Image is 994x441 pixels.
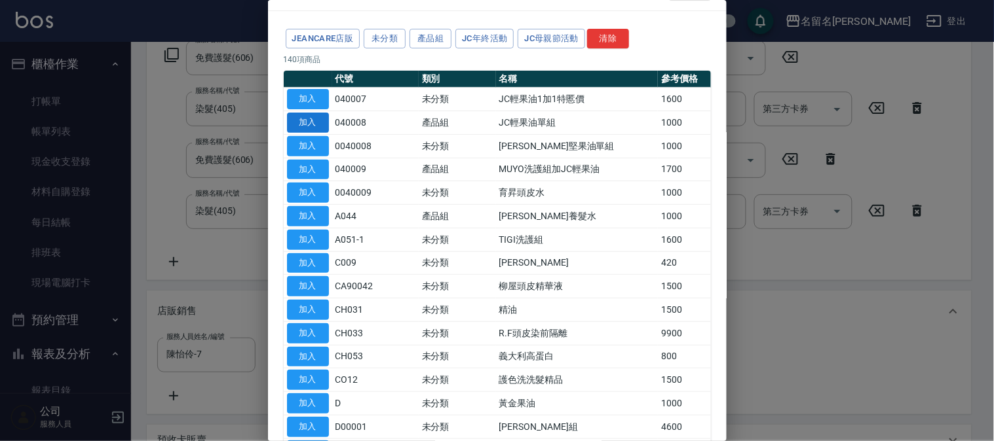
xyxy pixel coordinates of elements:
[496,321,659,345] td: R.F頭皮染前隔離
[419,298,496,322] td: 未分類
[496,415,659,438] td: [PERSON_NAME]組
[332,275,419,298] td: CA90042
[419,345,496,368] td: 未分類
[332,228,419,251] td: A051-1
[419,321,496,345] td: 未分類
[658,228,710,251] td: 1600
[419,205,496,228] td: 產品組
[287,417,329,437] button: 加入
[410,29,451,49] button: 產品組
[332,71,419,88] th: 代號
[658,392,710,415] td: 1000
[332,251,419,275] td: C009
[287,253,329,273] button: 加入
[496,111,659,135] td: JC輕果油單組
[286,29,360,49] button: JeanCare店販
[332,205,419,228] td: A044
[287,300,329,320] button: 加入
[658,71,710,88] th: 參考價格
[496,205,659,228] td: [PERSON_NAME]養髮水
[587,29,629,49] button: 清除
[658,111,710,135] td: 1000
[419,275,496,298] td: 未分類
[658,368,710,392] td: 1500
[496,181,659,205] td: 育昇頭皮水
[332,88,419,111] td: 040007
[658,321,710,345] td: 9900
[287,230,329,250] button: 加入
[287,136,329,156] button: 加入
[658,275,710,298] td: 1500
[496,88,659,111] td: JC輕果油1加1特慝價
[287,89,329,109] button: 加入
[332,298,419,322] td: CH031
[287,206,329,226] button: 加入
[332,111,419,135] td: 040008
[419,251,496,275] td: 未分類
[419,368,496,392] td: 未分類
[419,111,496,135] td: 產品組
[496,134,659,158] td: [PERSON_NAME]堅果油單組
[496,158,659,181] td: MUYO洗護組加JC輕果油
[332,181,419,205] td: 0040009
[658,415,710,438] td: 4600
[419,181,496,205] td: 未分類
[284,54,711,65] p: 140 項商品
[332,392,419,415] td: D
[332,134,419,158] td: 0040008
[658,181,710,205] td: 1000
[287,347,329,367] button: 加入
[658,298,710,322] td: 1500
[419,134,496,158] td: 未分類
[658,134,710,158] td: 1000
[332,321,419,345] td: CH033
[455,29,514,49] button: JC年終活動
[287,113,329,133] button: 加入
[419,71,496,88] th: 類別
[287,393,329,414] button: 加入
[419,88,496,111] td: 未分類
[496,228,659,251] td: TIGI洗護組
[496,275,659,298] td: 柳屋頭皮精華液
[496,251,659,275] td: [PERSON_NAME]
[658,345,710,368] td: 800
[658,88,710,111] td: 1600
[332,368,419,392] td: CO12
[496,345,659,368] td: 義大利高蛋白
[287,370,329,390] button: 加入
[287,183,329,203] button: 加入
[332,345,419,368] td: CH053
[419,415,496,438] td: 未分類
[332,415,419,438] td: D00001
[658,158,710,181] td: 1700
[518,29,585,49] button: JC母親節活動
[419,392,496,415] td: 未分類
[658,205,710,228] td: 1000
[658,251,710,275] td: 420
[287,323,329,344] button: 加入
[496,392,659,415] td: 黃金果油
[287,276,329,296] button: 加入
[419,228,496,251] td: 未分類
[496,368,659,392] td: 護色洗洗髮精品
[332,158,419,181] td: 040009
[287,160,329,180] button: 加入
[364,29,406,49] button: 未分類
[496,71,659,88] th: 名稱
[419,158,496,181] td: 產品組
[496,298,659,322] td: 精油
